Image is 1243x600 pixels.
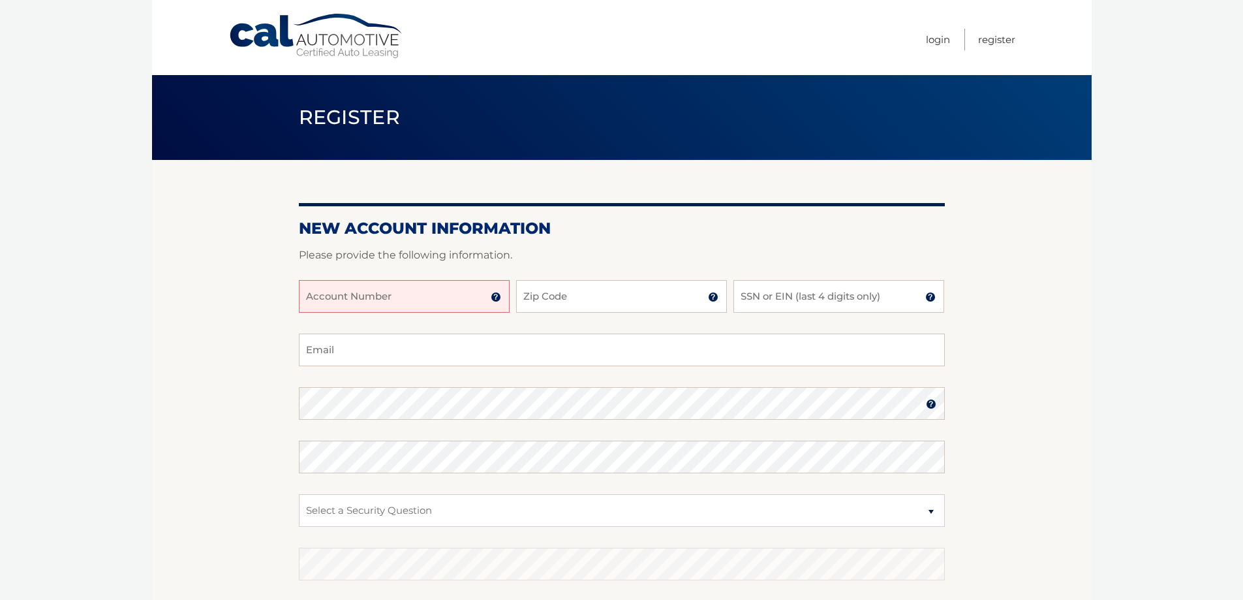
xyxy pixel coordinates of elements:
img: tooltip.svg [708,292,718,302]
img: tooltip.svg [491,292,501,302]
a: Login [926,29,950,50]
img: tooltip.svg [926,399,936,409]
input: SSN or EIN (last 4 digits only) [733,280,944,313]
a: Register [978,29,1015,50]
a: Cal Automotive [228,13,405,59]
input: Email [299,334,945,366]
img: tooltip.svg [925,292,936,302]
input: Zip Code [516,280,727,313]
span: Register [299,105,401,129]
input: Account Number [299,280,510,313]
h2: New Account Information [299,219,945,238]
p: Please provide the following information. [299,246,945,264]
